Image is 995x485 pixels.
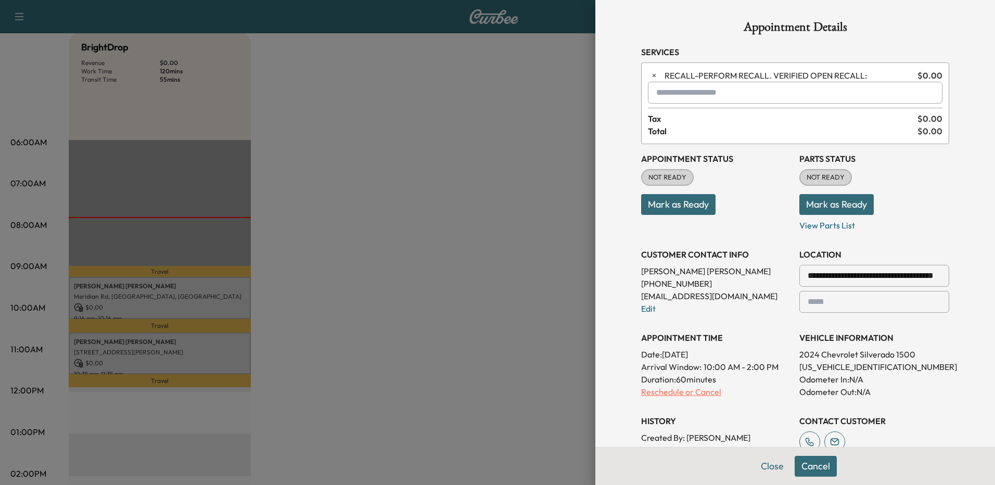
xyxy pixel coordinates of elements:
span: NOT READY [642,172,693,183]
button: Close [754,456,790,477]
p: Arrival Window: [641,361,791,373]
p: Date: [DATE] [641,348,791,361]
h3: History [641,415,791,427]
button: Cancel [795,456,837,477]
span: Total [648,125,917,137]
span: $ 0.00 [917,112,942,125]
p: 2024 Chevrolet Silverado 1500 [799,348,949,361]
p: View Parts List [799,215,949,232]
h3: LOCATION [799,248,949,261]
h3: CONTACT CUSTOMER [799,415,949,427]
p: Odometer Out: N/A [799,386,949,398]
p: Duration: 60 minutes [641,373,791,386]
span: $ 0.00 [917,125,942,137]
p: Created By : [PERSON_NAME] Estriemera [641,431,791,456]
h3: CUSTOMER CONTACT INFO [641,248,791,261]
p: [PERSON_NAME] [PERSON_NAME] [641,265,791,277]
p: Reschedule or Cancel [641,386,791,398]
span: 10:00 AM - 2:00 PM [704,361,779,373]
h3: APPOINTMENT TIME [641,331,791,344]
span: Tax [648,112,917,125]
h3: Services [641,46,949,58]
h3: VEHICLE INFORMATION [799,331,949,344]
button: Mark as Ready [799,194,874,215]
span: NOT READY [800,172,851,183]
h3: Appointment Status [641,152,791,165]
p: [US_VEHICLE_IDENTIFICATION_NUMBER] [799,361,949,373]
span: $ 0.00 [917,69,942,82]
p: Odometer In: N/A [799,373,949,386]
h3: Parts Status [799,152,949,165]
p: [EMAIL_ADDRESS][DOMAIN_NAME] [641,290,791,302]
span: PERFORM RECALL. VERIFIED OPEN RECALL: [665,69,913,82]
a: Edit [641,303,656,314]
button: Mark as Ready [641,194,716,215]
p: [PHONE_NUMBER] [641,277,791,290]
h1: Appointment Details [641,21,949,37]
